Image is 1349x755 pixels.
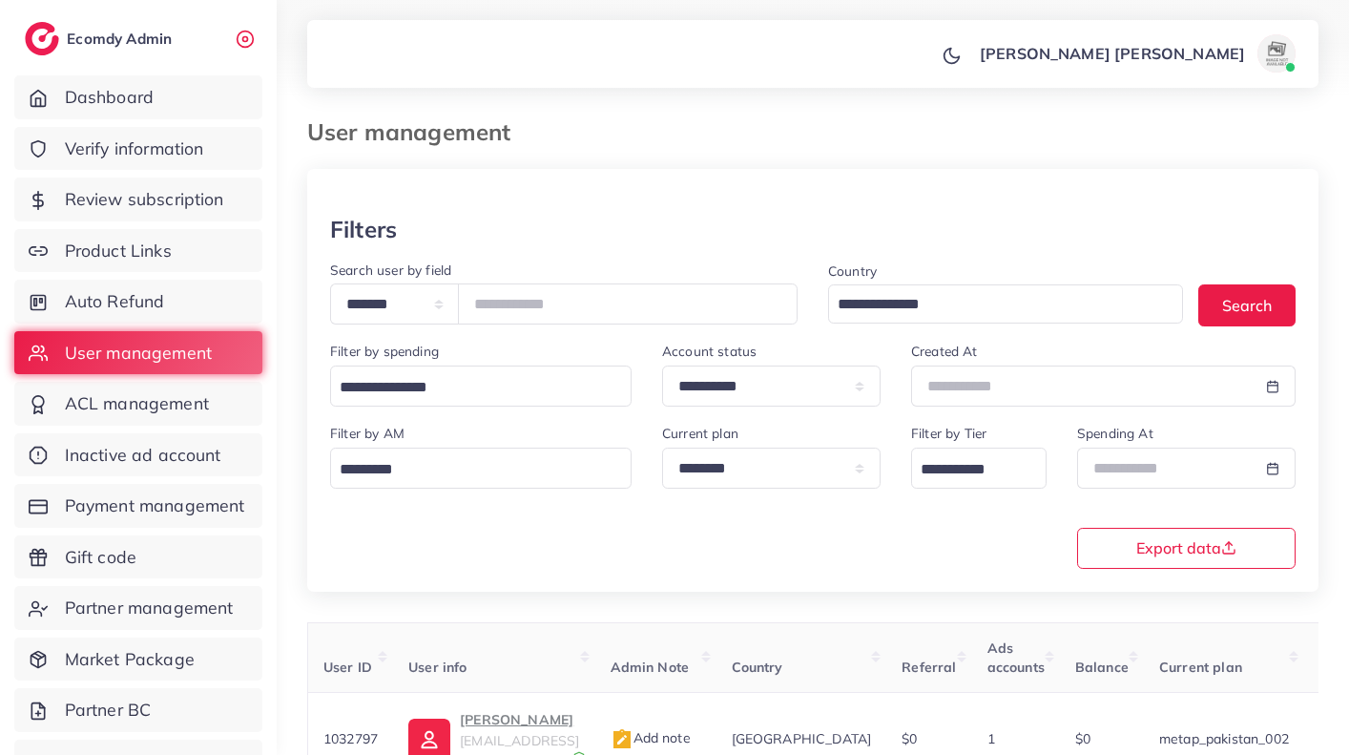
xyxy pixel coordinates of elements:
span: Current plan [1159,659,1242,676]
a: Payment management [14,484,262,528]
input: Search for option [333,455,607,485]
input: Search for option [831,290,1158,320]
p: [PERSON_NAME] [460,708,579,731]
span: Referral [902,659,956,676]
span: Inactive ad account [65,443,221,468]
span: Partner management [65,596,234,620]
span: $0 [1075,730,1090,747]
label: Filter by spending [330,342,439,361]
label: Filter by AM [330,424,405,443]
span: Ads accounts [987,640,1045,676]
a: User management [14,331,262,375]
span: 1 [987,730,995,747]
h2: Ecomdy Admin [67,30,176,48]
div: Search for option [330,366,632,407]
span: Dashboard [65,85,154,110]
label: Country [828,262,877,281]
label: Search user by field [330,261,451,280]
a: ACL management [14,382,262,426]
a: Review subscription [14,178,262,221]
a: Dashboard [14,75,262,119]
a: Auto Refund [14,280,262,324]
span: metap_pakistan_002 [1159,730,1289,747]
label: Spending At [1077,424,1153,443]
span: Verify information [65,136,204,161]
img: admin_note.cdd0b510.svg [611,728,633,751]
span: Review subscription [65,187,224,212]
a: Gift code [14,535,262,579]
span: Export data [1136,540,1236,556]
div: Search for option [828,284,1183,324]
span: User ID [323,659,372,676]
img: logo [25,22,59,55]
span: Gift code [65,545,136,570]
div: Search for option [330,448,632,489]
a: Product Links [14,229,262,273]
input: Search for option [914,455,1022,485]
label: Filter by Tier [911,424,986,443]
span: [GEOGRAPHIC_DATA] [732,730,872,747]
span: 1032797 [323,730,378,747]
span: Product Links [65,239,172,263]
a: Partner management [14,586,262,630]
span: Partner BC [65,698,152,723]
span: Auto Refund [65,289,165,314]
span: Market Package [65,647,195,672]
input: Search for option [333,373,607,403]
h3: Filters [330,216,397,243]
span: Admin Note [611,659,690,676]
span: Country [732,659,783,676]
a: Market Package [14,638,262,682]
span: Add note [611,729,691,746]
button: Export data [1077,528,1296,569]
a: Inactive ad account [14,433,262,477]
a: Verify information [14,127,262,171]
span: $0 [902,730,917,747]
button: Search [1198,284,1296,325]
a: [PERSON_NAME] [PERSON_NAME]avatar [969,34,1303,73]
span: User management [65,341,212,366]
div: Search for option [911,448,1047,489]
a: logoEcomdy Admin [25,22,176,55]
a: Partner BC [14,688,262,732]
label: Created At [911,342,978,361]
span: Balance [1075,659,1129,676]
label: Current plan [662,424,738,443]
span: User info [408,659,467,676]
span: Payment management [65,493,245,518]
span: ACL management [65,391,209,416]
label: Account status [662,342,757,361]
p: [PERSON_NAME] [PERSON_NAME] [980,42,1245,65]
h3: User management [307,118,526,146]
